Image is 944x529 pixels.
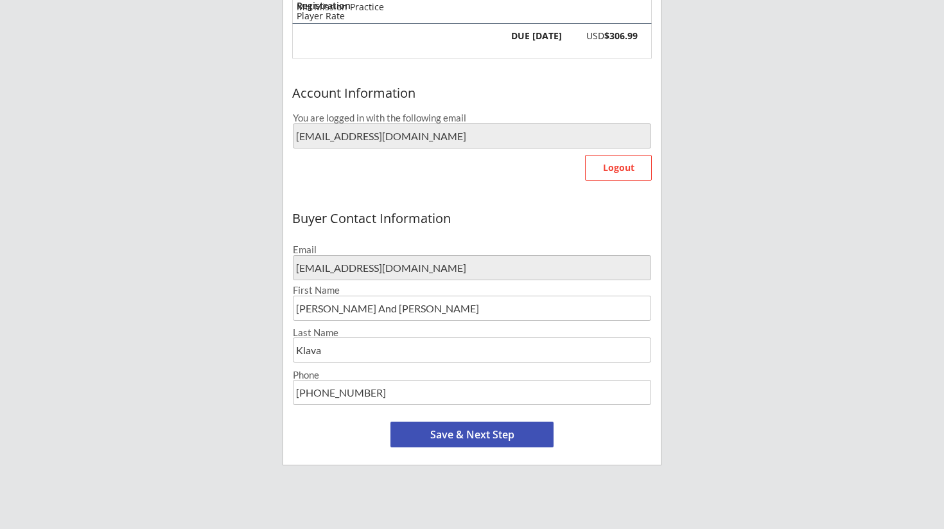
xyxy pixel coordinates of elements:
div: Last Name [293,328,651,337]
div: First Name [293,285,651,295]
button: Save & Next Step [390,422,554,447]
div: USD [569,31,638,40]
div: DUE [DATE] [509,31,562,40]
div: Phone [293,370,651,380]
div: Buyer Contact Information [292,211,652,226]
div: Account Information [292,86,652,100]
button: Logout [585,155,652,181]
div: MH Mission Practice Player Rate [297,3,405,21]
div: Email [293,245,651,255]
div: You are logged in with the following email [293,113,651,123]
strong: $306.99 [604,30,638,42]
